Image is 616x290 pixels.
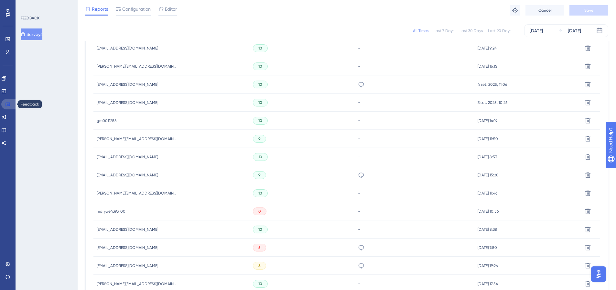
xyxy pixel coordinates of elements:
div: Last 7 Days [434,28,454,33]
span: [PERSON_NAME][EMAIL_ADDRESS][DOMAIN_NAME] [97,136,178,141]
span: 0 [258,209,261,214]
span: 3 set. 2025, 10:26 [478,100,507,105]
iframe: UserGuiding AI Assistant Launcher [589,264,608,284]
span: 9 [258,173,261,178]
span: [DATE] 11:46 [478,191,497,196]
span: Configuration [122,5,151,13]
div: FEEDBACK [21,16,39,21]
span: [EMAIL_ADDRESS][DOMAIN_NAME] [97,263,158,268]
button: Save [569,5,608,16]
div: - [358,190,471,196]
span: 10 [258,64,262,69]
span: [DATE] 17:54 [478,281,498,286]
span: [EMAIL_ADDRESS][DOMAIN_NAME] [97,100,158,105]
span: [EMAIL_ADDRESS][DOMAIN_NAME] [97,154,158,160]
span: [DATE] 14:19 [478,118,497,123]
div: - [358,281,471,287]
span: [DATE] 10:56 [478,209,499,214]
div: All Times [413,28,428,33]
span: 10 [258,154,262,160]
div: - [358,208,471,214]
span: 4 set. 2025, 11:06 [478,82,507,87]
span: Reports [92,5,108,13]
span: [EMAIL_ADDRESS][DOMAIN_NAME] [97,82,158,87]
span: Save [584,8,593,13]
span: [PERSON_NAME][EMAIL_ADDRESS][DOMAIN_NAME] [97,64,178,69]
span: [PERSON_NAME][EMAIL_ADDRESS][DOMAIN_NAME] [97,191,178,196]
span: 10 [258,191,262,196]
span: 9 [258,136,261,141]
span: [DATE] 15:20 [478,173,499,178]
div: - [358,99,471,106]
div: - [358,136,471,142]
span: [EMAIL_ADDRESS][DOMAIN_NAME] [97,245,158,250]
div: - [358,226,471,232]
span: 8 [258,263,261,268]
div: Last 30 Days [459,28,483,33]
span: gm0011256 [97,118,116,123]
span: [EMAIL_ADDRESS][DOMAIN_NAME] [97,227,158,232]
span: [DATE] 19:26 [478,263,498,268]
span: [PERSON_NAME][EMAIL_ADDRESS][DOMAIN_NAME] [97,281,178,286]
span: Cancel [538,8,552,13]
span: 10 [258,82,262,87]
span: 10 [258,281,262,286]
span: maryae4393_00 [97,209,125,214]
span: 10 [258,118,262,123]
span: [EMAIL_ADDRESS][DOMAIN_NAME] [97,173,158,178]
span: [DATE] 11:50 [478,136,498,141]
span: 10 [258,227,262,232]
span: [EMAIL_ADDRESS][DOMAIN_NAME] [97,46,158,51]
button: Cancel [525,5,564,16]
div: - [358,154,471,160]
span: Editor [165,5,177,13]
div: - [358,117,471,124]
div: - [358,45,471,51]
span: Need Help? [15,2,40,9]
span: [DATE] 9:24 [478,46,497,51]
span: [DATE] 16:15 [478,64,497,69]
span: [DATE] 8:38 [478,227,497,232]
div: Last 90 Days [488,28,511,33]
span: 10 [258,46,262,51]
div: [DATE] [530,27,543,35]
span: [DATE] 8:53 [478,154,497,160]
div: - [358,63,471,69]
span: 5 [258,245,261,250]
button: Surveys [21,28,42,40]
span: 10 [258,100,262,105]
div: [DATE] [568,27,581,35]
span: [DATE] 7:50 [478,245,497,250]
